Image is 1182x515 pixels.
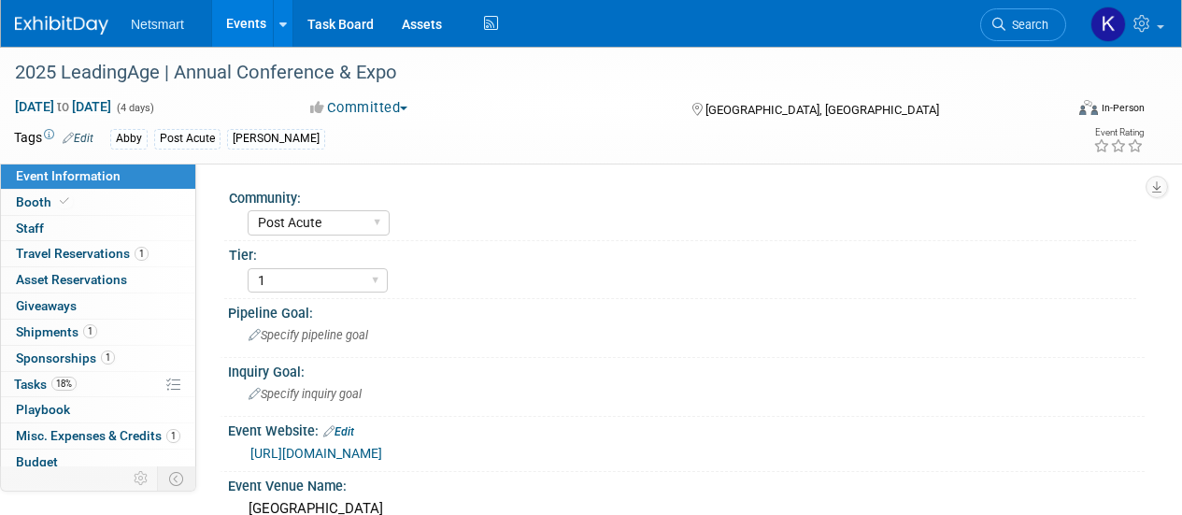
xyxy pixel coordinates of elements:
[249,328,368,342] span: Specify pipeline goal
[1,450,195,475] a: Budget
[227,129,325,149] div: [PERSON_NAME]
[1,190,195,215] a: Booth
[16,350,115,365] span: Sponsorships
[14,377,77,392] span: Tasks
[1,397,195,422] a: Playbook
[14,98,112,115] span: [DATE] [DATE]
[229,184,1136,207] div: Community:
[1,241,195,266] a: Travel Reservations1
[1,320,195,345] a: Shipments1
[1,164,195,189] a: Event Information
[158,466,196,491] td: Toggle Event Tabs
[15,16,108,35] img: ExhibitDay
[16,428,180,443] span: Misc. Expenses & Credits
[154,129,221,149] div: Post Acute
[249,387,362,401] span: Specify inquiry goal
[16,272,127,287] span: Asset Reservations
[1093,128,1144,137] div: Event Rating
[16,402,70,417] span: Playbook
[705,103,939,117] span: [GEOGRAPHIC_DATA], [GEOGRAPHIC_DATA]
[1,372,195,397] a: Tasks18%
[16,168,121,183] span: Event Information
[1101,101,1145,115] div: In-Person
[115,102,154,114] span: (4 days)
[54,99,72,114] span: to
[228,417,1145,441] div: Event Website:
[229,241,1136,265] div: Tier:
[1,216,195,241] a: Staff
[1090,7,1126,42] img: Kaitlyn Woicke
[60,196,69,207] i: Booth reservation complete
[135,247,149,261] span: 1
[979,97,1145,125] div: Event Format
[16,194,73,209] span: Booth
[16,246,149,261] span: Travel Reservations
[51,377,77,391] span: 18%
[1079,100,1098,115] img: Format-Inperson.png
[304,98,415,118] button: Committed
[1,267,195,293] a: Asset Reservations
[8,56,1048,90] div: 2025 LeadingAge | Annual Conference & Expo
[323,425,354,438] a: Edit
[980,8,1066,41] a: Search
[1,423,195,449] a: Misc. Expenses & Credits1
[1,346,195,371] a: Sponsorships1
[16,454,58,469] span: Budget
[228,472,1145,495] div: Event Venue Name:
[101,350,115,365] span: 1
[228,299,1145,322] div: Pipeline Goal:
[16,324,97,339] span: Shipments
[14,128,93,150] td: Tags
[16,298,77,313] span: Giveaways
[63,132,93,145] a: Edit
[1,293,195,319] a: Giveaways
[83,324,97,338] span: 1
[110,129,148,149] div: Abby
[166,429,180,443] span: 1
[125,466,158,491] td: Personalize Event Tab Strip
[228,358,1145,381] div: Inquiry Goal:
[250,446,382,461] a: [URL][DOMAIN_NAME]
[16,221,44,236] span: Staff
[131,17,184,32] span: Netsmart
[1005,18,1048,32] span: Search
